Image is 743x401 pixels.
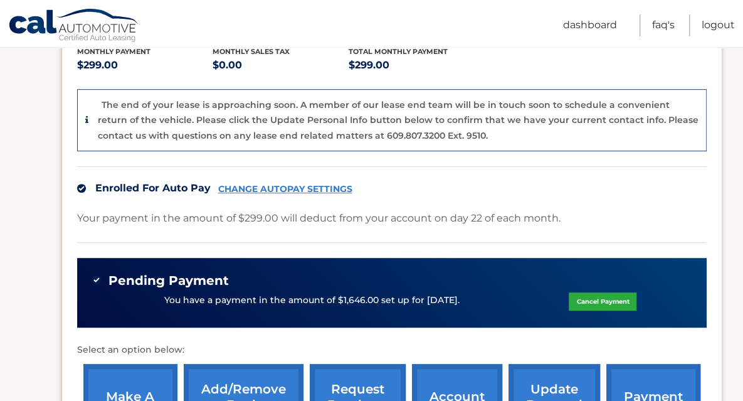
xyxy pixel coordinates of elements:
span: Monthly sales Tax [213,47,290,56]
p: Select an option below: [77,343,707,358]
a: Logout [702,14,735,36]
p: $299.00 [77,56,213,74]
p: $0.00 [213,56,349,74]
span: Pending Payment [108,273,229,289]
p: The end of your lease is approaching soon. A member of our lease end team will be in touch soon t... [98,99,698,141]
span: Total Monthly Payment [349,47,448,56]
span: Monthly Payment [77,47,150,56]
a: FAQ's [652,14,675,36]
a: Cal Automotive [8,8,140,45]
img: check.svg [77,184,86,193]
a: Cancel Payment [569,292,636,311]
p: $299.00 [349,56,485,74]
img: check-green.svg [92,275,101,284]
a: Dashboard [563,14,617,36]
p: You have a payment in the amount of $1,646.00 set up for [DATE]. [164,294,460,307]
p: Your payment in the amount of $299.00 will deduct from your account on day 22 of each month. [77,210,561,227]
span: Enrolled For Auto Pay [95,182,211,194]
a: CHANGE AUTOPAY SETTINGS [218,184,352,195]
